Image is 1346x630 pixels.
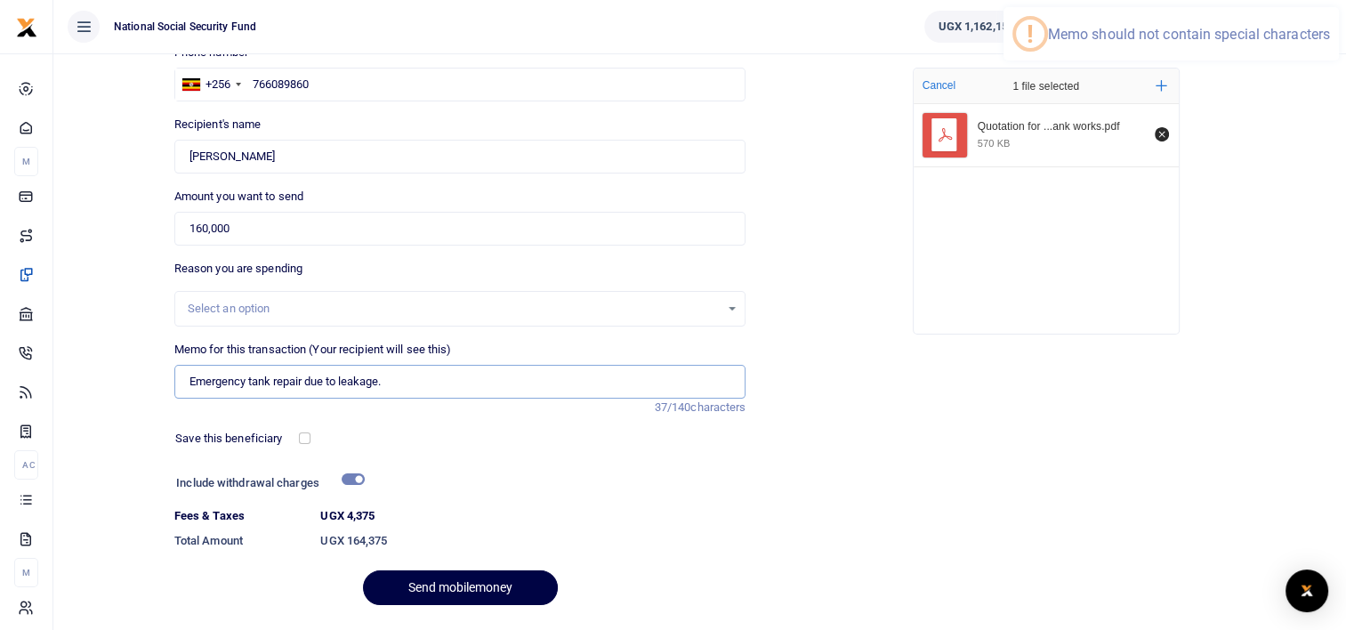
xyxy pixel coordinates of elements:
[107,19,263,35] span: National Social Security Fund
[913,68,1180,335] div: File Uploader
[1027,20,1034,48] div: !
[174,68,746,101] input: Enter phone number
[1048,26,1330,43] div: Memo should not contain special characters
[206,76,230,93] div: +256
[320,507,375,525] label: UGX 4,375
[175,430,282,448] label: Save this beneficiary
[174,212,746,246] input: UGX
[14,558,38,587] li: M
[174,140,746,174] input: Loading name...
[917,74,961,97] button: Cancel
[978,120,1145,134] div: Quotation for emergency tank works.pdf
[938,18,1013,36] span: UGX 1,162,151
[924,11,1027,43] a: UGX 1,162,151
[188,300,721,318] div: Select an option
[1286,569,1328,612] div: Open Intercom Messenger
[174,260,302,278] label: Reason you are spending
[16,20,37,33] a: logo-small logo-large logo-large
[174,188,303,206] label: Amount you want to send
[978,137,1011,149] div: 570 KB
[174,534,307,548] h6: Total Amount
[917,11,1034,43] li: Wallet ballance
[690,400,746,414] span: characters
[1152,125,1172,144] button: Remove file
[16,17,37,38] img: logo-small
[174,365,746,399] input: Enter extra information
[655,400,691,414] span: 37/140
[174,341,452,359] label: Memo for this transaction (Your recipient will see this)
[14,450,38,480] li: Ac
[14,147,38,176] li: M
[971,69,1122,104] div: 1 file selected
[174,116,262,133] label: Recipient's name
[320,534,746,548] h6: UGX 164,375
[167,507,314,525] dt: Fees & Taxes
[1149,73,1174,99] button: Add more files
[175,69,246,101] div: Uganda: +256
[176,476,357,490] h6: Include withdrawal charges
[363,570,558,605] button: Send mobilemoney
